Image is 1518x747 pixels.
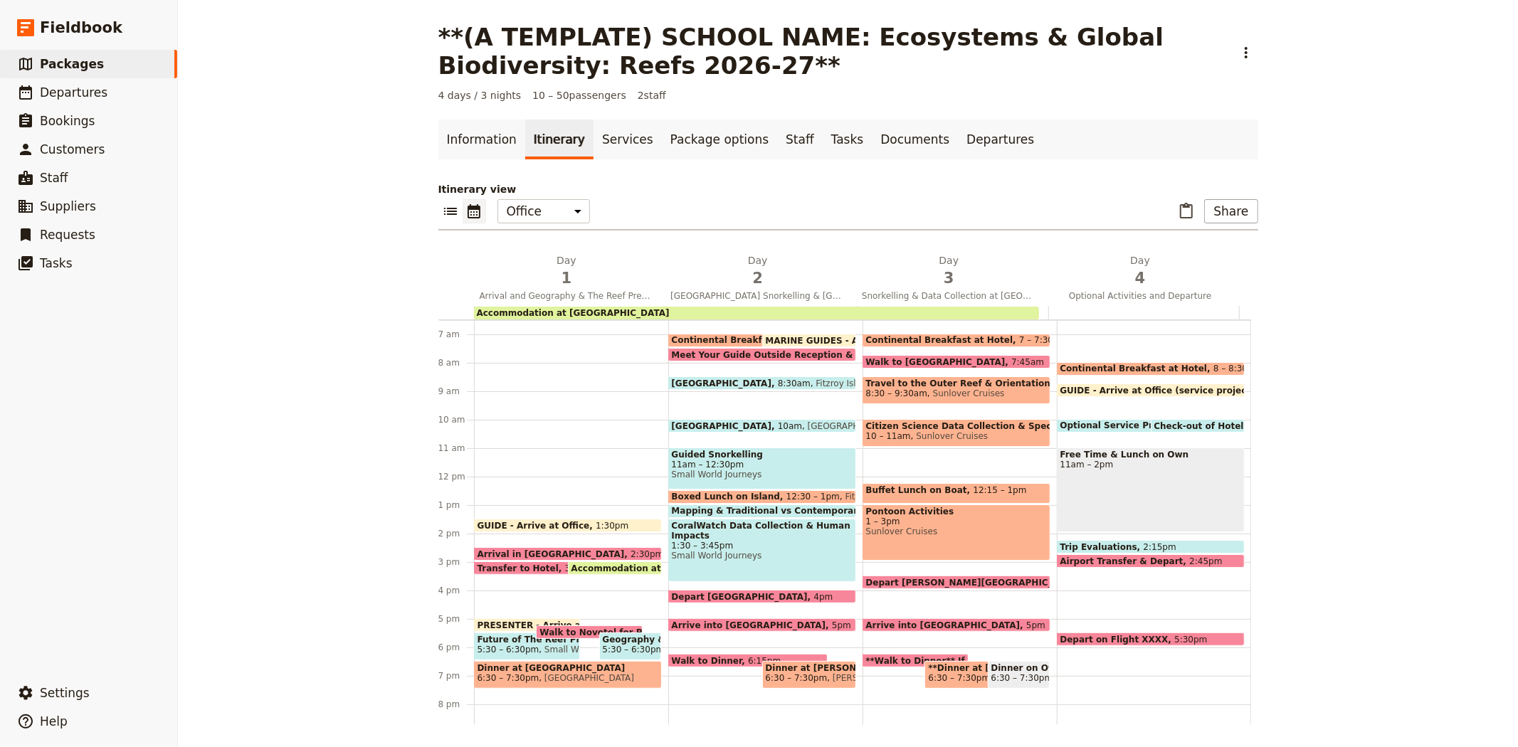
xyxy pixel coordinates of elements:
[866,620,1027,630] span: Arrive into [GEOGRAPHIC_DATA]
[866,421,1047,431] span: Citizen Science Data Collection & Species & Predator Identification
[863,576,1050,589] div: Depart [PERSON_NAME][GEOGRAPHIC_DATA]
[438,23,1226,80] h1: **(A TEMPLATE) SCHOOL NAME: Ecosystems & Global Biodiversity: Reefs 2026-27**
[438,443,474,454] div: 11 am
[1057,632,1245,646] div: Depart on Flight XXXX5:30pm
[672,421,778,430] span: [GEOGRAPHIC_DATA]
[568,561,662,575] div: Accommodation at [GEOGRAPHIC_DATA]
[988,661,1050,689] div: Dinner on Own6:30 – 7:30pm
[438,670,474,682] div: 7 pm
[840,492,953,502] span: Fitzroy Island Adventures
[1060,364,1214,373] span: Continental Breakfast at Hotel
[1189,556,1222,566] span: 2:45pm
[668,618,856,632] div: Arrive into [GEOGRAPHIC_DATA]5pm
[668,419,856,433] div: [GEOGRAPHIC_DATA]10am[GEOGRAPHIC_DATA]
[863,483,1050,504] div: Buffet Lunch on Boat12:15 – 1pm
[672,378,778,388] span: [GEOGRAPHIC_DATA]
[1026,620,1045,630] span: 5pm
[474,561,633,575] div: Transfer to Hotel3pm
[1057,447,1245,532] div: Free Time & Lunch on Own11am – 2pm
[866,516,1047,526] span: 1 – 3pm
[438,585,474,596] div: 4 pm
[672,450,853,460] span: Guided Snorkelling
[478,549,631,558] span: Arrival in [GEOGRAPHIC_DATA]
[762,334,856,347] div: MARINE GUIDES - Arrive at Office
[478,563,565,573] span: Transfer to Hotel
[463,199,486,223] button: Calendar view
[40,57,104,71] span: Packages
[1060,460,1241,470] span: 11am – 2pm
[438,88,522,102] span: 4 days / 3 nights
[670,253,845,289] h2: Day
[672,541,853,551] span: 1:30 – 3:45pm
[668,490,856,504] div: Boxed Lunch on Island12:30 – 1pmFitzroy Island Adventures
[668,519,856,582] div: CoralWatch Data Collection & Human Impacts1:30 – 3:45pmSmall World Journeys
[474,547,662,561] div: Arrival in [GEOGRAPHIC_DATA]2:30pm
[1144,542,1176,551] span: 2:15pm
[40,142,105,157] span: Customers
[474,519,662,532] div: GUIDE - Arrive at Office1:30pm
[856,290,1042,302] span: Snorkelling & Data Collection at [GEOGRAPHIC_DATA]
[866,578,1088,587] span: Depart [PERSON_NAME][GEOGRAPHIC_DATA]
[668,376,856,390] div: [GEOGRAPHIC_DATA]8:30amFitzroy Island Adventures
[1011,357,1044,366] span: 7:45am
[672,551,853,561] span: Small World Journeys
[665,253,856,306] button: Day2[GEOGRAPHIC_DATA] Snorkelling & [GEOGRAPHIC_DATA]
[474,618,581,632] div: PRESENTER - Arrive at [GEOGRAPHIC_DATA]
[778,378,811,388] span: 8:30am
[866,388,928,398] span: 8:30 – 9:30am
[958,120,1043,159] a: Departures
[863,419,1050,447] div: Citizen Science Data Collection & Species & Predator Identification10 – 11amSunlover Cruises
[594,120,662,159] a: Services
[565,563,584,573] span: 3pm
[40,171,68,185] span: Staff
[603,635,658,645] span: Geography & The Reef Presentation
[827,673,932,683] span: [PERSON_NAME]'s Cafe
[438,613,474,625] div: 5 pm
[438,642,474,653] div: 6 pm
[823,120,873,159] a: Tasks
[928,663,1028,673] span: **Dinner at [GEOGRAPHIC_DATA] Social by [PERSON_NAME]** If dinner on own take this out
[40,714,68,729] span: Help
[762,661,856,689] div: Dinner at [PERSON_NAME][GEOGRAPHIC_DATA]6:30 – 7:30pm[PERSON_NAME]'s Cafe
[911,431,989,441] span: Sunlover Cruises
[1154,421,1250,430] span: Check-out of Hotel
[668,348,856,361] div: Meet Your Guide Outside Reception & Depart
[672,521,853,541] span: CoralWatch Data Collection & Human Impacts
[539,645,635,655] span: Small World Journeys
[1048,290,1233,302] span: Optional Activities and Departure
[40,228,95,242] span: Requests
[571,563,771,573] span: Accommodation at [GEOGRAPHIC_DATA]
[863,355,1050,369] div: Walk to [GEOGRAPHIC_DATA]7:45am
[1151,419,1245,433] div: Check-out of Hotel
[672,460,853,470] span: 11am – 12:30pm
[777,120,823,159] a: Staff
[603,645,665,655] span: 5:30 – 6:30pm
[672,506,975,516] span: Mapping & Traditional vs Contemporary Management Activity
[866,526,1047,536] span: Sunlover Cruises
[862,267,1036,289] span: 3
[474,253,665,306] button: Day1Arrival and Geography & The Reef Presentation
[1057,362,1245,376] div: Continental Breakfast at Hotel8 – 8:30am
[668,654,828,667] div: Walk to Dinner6:15pm
[480,253,654,289] h2: Day
[766,673,828,683] span: 6:30 – 7:30pm
[474,661,662,689] div: Dinner at [GEOGRAPHIC_DATA]6:30 – 7:30pm[GEOGRAPHIC_DATA]
[1057,419,1216,433] div: Optional Service Project, Eco-Organic Banana Farm or Aboriginal Culture Experience
[438,182,1258,196] p: Itinerary view
[638,88,666,102] span: 2 staff
[478,663,658,673] span: Dinner at [GEOGRAPHIC_DATA]
[872,120,958,159] a: Documents
[477,308,670,318] span: Accommodation at [GEOGRAPHIC_DATA]
[668,447,856,489] div: Guided Snorkelling11am – 12:30pmSmall World Journeys
[40,256,73,270] span: Tasks
[474,632,581,660] div: Future of The Reef Presentation5:30 – 6:30pmSmall World Journeys
[866,357,1012,366] span: Walk to [GEOGRAPHIC_DATA]
[856,253,1048,306] button: Day3Snorkelling & Data Collection at [GEOGRAPHIC_DATA]
[599,632,662,660] div: Geography & The Reef Presentation5:30 – 6:30pm
[536,625,643,639] div: Walk to Novotel for Presentation & Dinner
[766,336,932,345] span: MARINE GUIDES - Arrive at Office
[596,521,628,530] span: 1:30pm
[811,378,924,388] span: Fitzroy Island Adventures
[438,699,474,710] div: 8 pm
[474,307,1040,319] div: Accommodation at [GEOGRAPHIC_DATA]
